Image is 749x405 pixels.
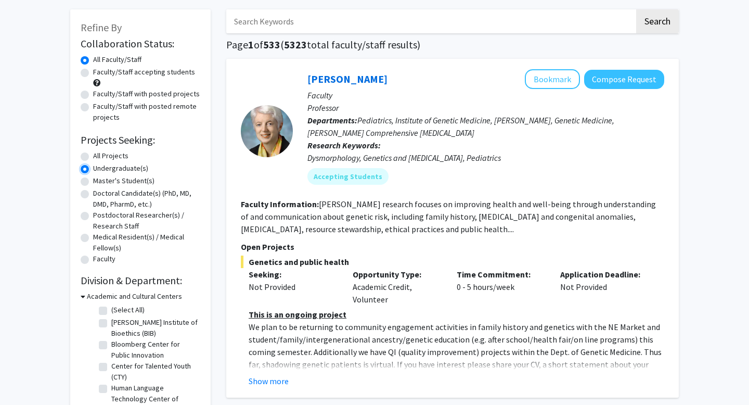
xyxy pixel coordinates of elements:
[249,309,346,320] u: This is an ongoing project
[584,70,664,89] button: Compose Request to Joann Bodurtha
[307,115,357,125] b: Departments:
[457,268,545,281] p: Time Commitment:
[636,9,679,33] button: Search
[307,140,381,150] b: Research Keywords:
[284,38,307,51] span: 5323
[307,102,664,114] p: Professor
[307,115,614,138] span: Pediatrics, Institute of Genetic Medicine, [PERSON_NAME], Genetic Medicine, [PERSON_NAME] Compreh...
[87,291,182,302] h3: Academic and Cultural Centers
[93,54,141,65] label: All Faculty/Staff
[552,268,656,306] div: Not Provided
[560,268,649,281] p: Application Deadline:
[263,38,280,51] span: 533
[93,232,200,254] label: Medical Resident(s) / Medical Fellow(s)
[93,88,200,99] label: Faculty/Staff with posted projects
[81,134,200,146] h2: Projects Seeking:
[307,89,664,102] p: Faculty
[241,199,319,209] b: Faculty Information:
[93,175,154,186] label: Master's Student(s)
[249,321,664,396] p: We plan to be returning to community engagement activities in family history and genetics with th...
[93,101,200,123] label: Faculty/Staff with posted remote projects
[111,339,198,361] label: Bloomberg Center for Public Innovation
[111,317,198,339] label: [PERSON_NAME] Institute of Bioethics (BIB)
[93,254,115,264] label: Faculty
[111,305,145,315] label: (Select All)
[81,21,122,34] span: Refine By
[241,241,664,253] p: Open Projects
[81,37,200,50] h2: Collaboration Status:
[307,151,664,164] div: Dysmorphology, Genetics and [MEDICAL_DATA], Pediatrics
[525,69,580,89] button: Add Joann Bodurtha to Bookmarks
[353,268,441,281] p: Opportunity Type:
[226,9,635,33] input: Search Keywords
[249,268,337,281] p: Seeking:
[241,199,656,234] fg-read-more: [PERSON_NAME] research focuses on improving health and well-being through understanding of and co...
[241,256,664,268] span: Genetics and public health
[307,72,388,85] a: [PERSON_NAME]
[93,150,128,161] label: All Projects
[249,375,289,387] button: Show more
[93,188,200,210] label: Doctoral Candidate(s) (PhD, MD, DMD, PharmD, etc.)
[93,67,195,78] label: Faculty/Staff accepting students
[345,268,449,306] div: Academic Credit, Volunteer
[307,168,389,185] mat-chip: Accepting Students
[8,358,44,397] iframe: Chat
[81,274,200,287] h2: Division & Department:
[449,268,553,306] div: 0 - 5 hours/week
[93,163,148,174] label: Undergraduate(s)
[248,38,254,51] span: 1
[93,210,200,232] label: Postdoctoral Researcher(s) / Research Staff
[249,281,337,293] div: Not Provided
[111,361,198,383] label: Center for Talented Youth (CTY)
[226,39,679,51] h1: Page of ( total faculty/staff results)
